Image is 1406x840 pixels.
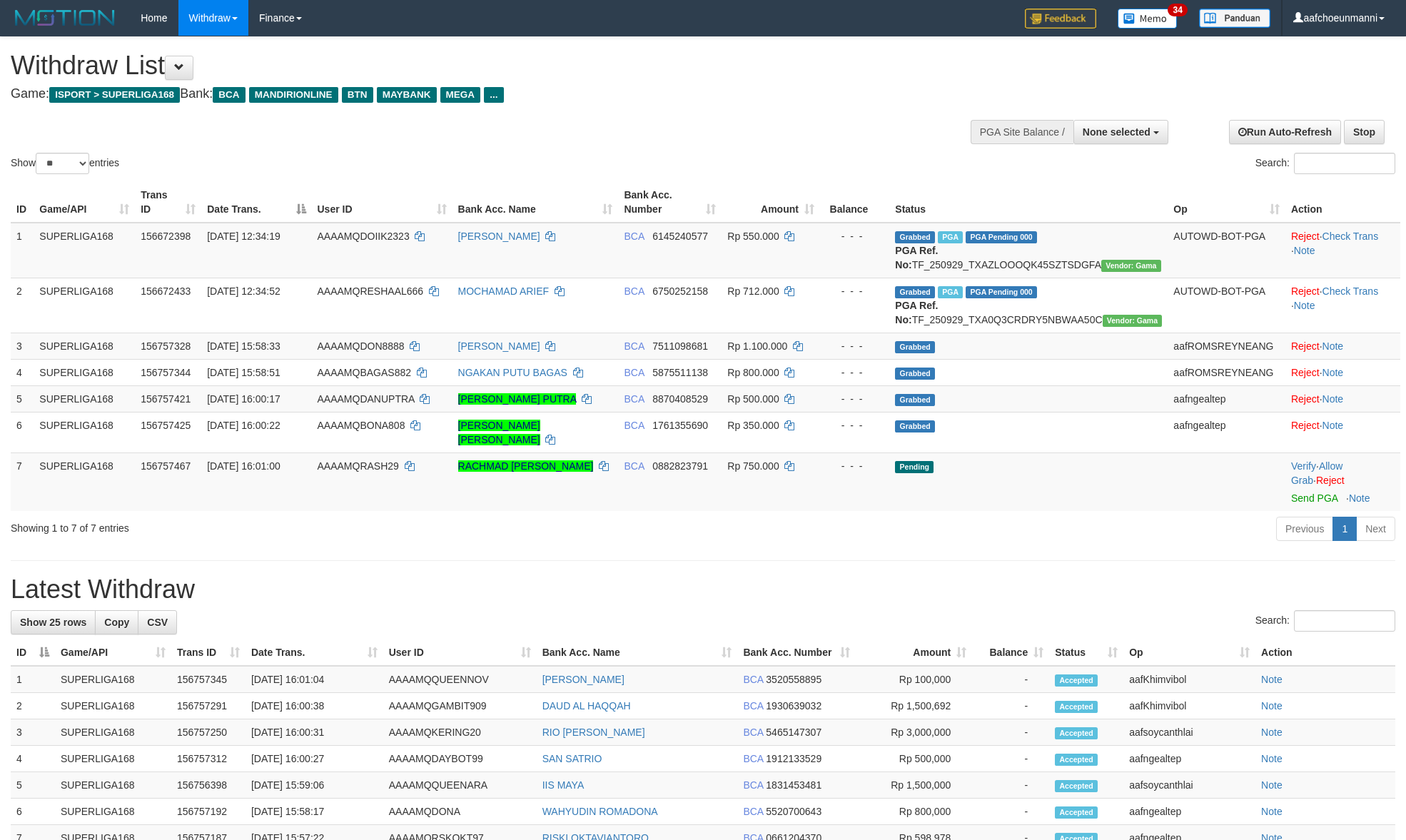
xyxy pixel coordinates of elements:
a: Allow Grab [1291,460,1342,486]
a: 1 [1332,517,1357,541]
span: Copy 0882823791 to clipboard [652,460,708,472]
span: BCA [743,674,763,685]
td: Rp 1,500,692 [856,693,972,719]
span: Rp 1.100.000 [727,340,787,352]
a: Run Auto-Refresh [1229,120,1341,144]
a: Stop [1344,120,1385,144]
span: 156672398 [141,231,191,242]
span: Copy 5875511138 to clipboard [652,367,708,378]
td: [DATE] 15:58:17 [246,799,383,825]
td: SUPERLIGA168 [34,452,135,511]
td: AAAAMQQUEENNOV [383,666,537,693]
th: Amount: activate to sort column ascending [856,639,972,666]
td: aafngealtep [1123,799,1255,825]
td: Rp 3,000,000 [856,719,972,746]
span: Grabbed [895,231,935,243]
td: SUPERLIGA168 [55,719,171,746]
td: SUPERLIGA168 [55,799,171,825]
td: AAAAMQDAYBOT99 [383,746,537,772]
td: 6 [11,799,55,825]
a: Reject [1291,285,1320,297]
span: BCA [624,231,644,242]
span: Copy 1930639032 to clipboard [766,700,821,712]
th: Status: activate to sort column ascending [1049,639,1123,666]
a: MOCHAMAD ARIEF [458,285,550,297]
td: aafngealtep [1168,385,1285,412]
td: 156756398 [171,772,246,799]
a: Next [1356,517,1395,541]
a: NGAKAN PUTU BAGAS [458,367,567,378]
span: AAAAMQRASH29 [318,460,399,472]
td: - [972,772,1049,799]
td: AUTOWD-BOT-PGA [1168,278,1285,333]
td: AUTOWD-BOT-PGA [1168,223,1285,278]
a: Check Trans [1322,285,1379,297]
b: PGA Ref. No: [895,245,938,270]
select: Showentries [36,153,89,174]
span: 156757425 [141,420,191,431]
a: Note [1322,340,1344,352]
span: Accepted [1055,727,1098,739]
td: 2 [11,693,55,719]
span: [DATE] 16:00:22 [207,420,280,431]
td: TF_250929_TXA0Q3CRDRY5NBWAA50C [889,278,1168,333]
td: [DATE] 16:00:38 [246,693,383,719]
span: 156757467 [141,460,191,472]
td: 4 [11,359,34,385]
span: Grabbed [895,368,935,380]
span: Accepted [1055,806,1098,819]
span: AAAAMQBAGAS882 [318,367,412,378]
span: 156672433 [141,285,191,297]
a: CSV [138,610,177,634]
a: Copy [95,610,138,634]
td: · · [1285,452,1400,511]
span: Rp 750.000 [727,460,779,472]
a: RACHMAD [PERSON_NAME] [458,460,594,472]
td: SUPERLIGA168 [34,412,135,452]
img: MOTION_logo.png [11,7,119,29]
span: BCA [743,779,763,791]
a: Reject [1291,340,1320,352]
td: AAAAMQDONA [383,799,537,825]
td: SUPERLIGA168 [55,746,171,772]
h1: Withdraw List [11,51,923,80]
a: Note [1261,806,1283,817]
span: Copy 6750252158 to clipboard [652,285,708,297]
a: WAHYUDIN ROMADONA [542,806,658,817]
span: BCA [624,420,644,431]
td: SUPERLIGA168 [55,693,171,719]
td: [DATE] 16:00:27 [246,746,383,772]
th: Op: activate to sort column ascending [1123,639,1255,666]
td: 156757192 [171,799,246,825]
span: 156757421 [141,393,191,405]
span: Rp 500.000 [727,393,779,405]
th: User ID: activate to sort column ascending [312,182,452,223]
span: Pending [895,461,934,473]
td: - [972,746,1049,772]
span: AAAAMQDOIIK2323 [318,231,410,242]
th: Trans ID: activate to sort column ascending [135,182,201,223]
span: · [1291,460,1342,486]
span: BCA [743,700,763,712]
span: Rp 550.000 [727,231,779,242]
img: Button%20Memo.svg [1118,9,1178,29]
td: · [1285,412,1400,452]
td: 156757312 [171,746,246,772]
span: Rp 800.000 [727,367,779,378]
span: Copy 6145240577 to clipboard [652,231,708,242]
td: - [972,799,1049,825]
td: 156757291 [171,693,246,719]
td: [DATE] 15:59:06 [246,772,383,799]
span: Marked by aafsoycanthlai [938,286,963,298]
td: aafngealtep [1168,412,1285,452]
td: · [1285,359,1400,385]
td: AAAAMQKERING20 [383,719,537,746]
span: Copy 7511098681 to clipboard [652,340,708,352]
span: AAAAMQDANUPTRA [318,393,415,405]
a: Reject [1316,475,1345,486]
td: aafngealtep [1123,746,1255,772]
td: SUPERLIGA168 [34,333,135,359]
span: [DATE] 16:00:17 [207,393,280,405]
div: PGA Site Balance / [971,120,1073,144]
td: - [972,719,1049,746]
